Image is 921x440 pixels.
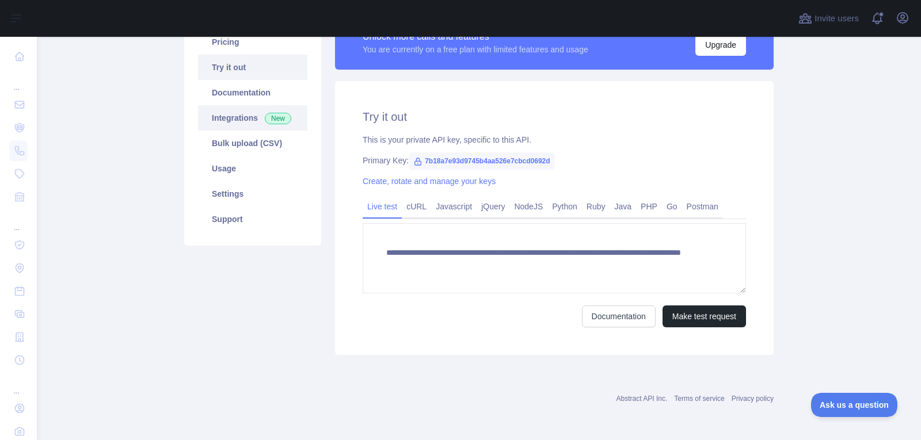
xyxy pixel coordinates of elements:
span: 7b18a7e93d9745b4aa526e7cbcd0692d [409,152,555,170]
div: You are currently on a free plan with limited features and usage [363,44,588,55]
a: Documentation [198,80,307,105]
a: Try it out [198,55,307,80]
div: Primary Key: [363,155,746,166]
h2: Try it out [363,109,746,125]
div: ... [9,69,28,92]
a: Bulk upload (CSV) [198,131,307,156]
a: PHP [636,197,662,216]
a: Ruby [582,197,610,216]
a: NodeJS [509,197,547,216]
a: Integrations New [198,105,307,131]
a: Javascript [431,197,477,216]
a: Create, rotate and manage your keys [363,177,496,186]
div: ... [9,209,28,232]
a: Go [662,197,682,216]
div: Unlock more calls and features [363,30,588,44]
iframe: Toggle Customer Support [811,393,898,417]
a: jQuery [477,197,509,216]
a: Python [547,197,582,216]
button: Upgrade [695,34,746,56]
span: New [265,113,291,124]
a: Terms of service [674,395,724,403]
a: Pricing [198,29,307,55]
a: Postman [682,197,723,216]
a: Documentation [582,305,656,327]
a: Java [610,197,637,216]
a: Support [198,206,307,232]
button: Make test request [663,305,746,327]
a: Settings [198,181,307,206]
a: Live test [363,197,402,216]
a: Privacy policy [732,395,774,403]
button: Invite users [796,9,861,28]
span: Invite users [815,12,859,25]
a: cURL [402,197,431,216]
div: ... [9,373,28,396]
a: Abstract API Inc. [616,395,668,403]
a: Usage [198,156,307,181]
div: This is your private API key, specific to this API. [363,134,746,146]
